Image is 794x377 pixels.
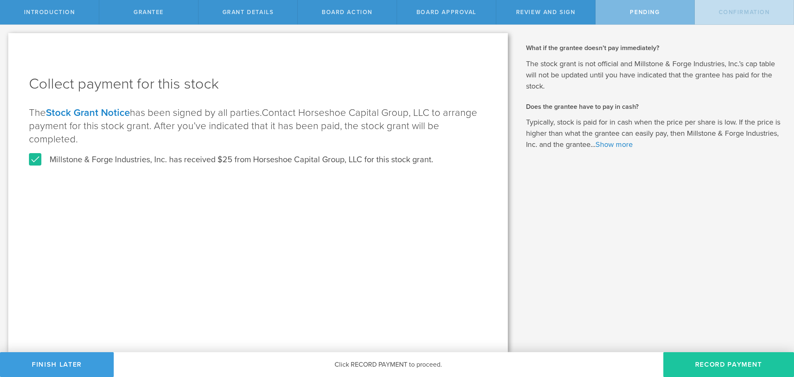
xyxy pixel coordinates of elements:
p: The stock grant is not official and Millstone & Forge Industries, Inc.’s cap table will not be up... [526,58,782,92]
span: Pending [630,9,660,16]
span: Board Approval [416,9,476,16]
span: Grant Details [222,9,274,16]
span: Grantee [134,9,164,16]
p: Typically, stock is paid for in cash when the price per share is low. If the price is higher than... [526,117,782,150]
h1: Collect payment for this stock [29,74,487,94]
span: Confirmation [719,9,770,16]
label: Millstone & Forge Industries, Inc. has received $25 from Horseshoe Capital Group, LLC for this st... [29,154,433,165]
span: Introduction [24,9,75,16]
iframe: Chat Widget [753,312,794,352]
span: Click RECORD PAYMENT to proceed. [335,360,442,369]
span: Contact Horseshoe Capital Group, LLC to arrange payment for this stock grant. After you’ve indica... [29,107,477,145]
span: Review and Sign [516,9,576,16]
h2: Does the grantee have to pay in cash? [526,102,782,111]
p: The has been signed by all parties. [29,106,487,146]
a: Show more [595,140,633,149]
a: Stock Grant Notice [46,107,130,119]
button: Record Payment [663,352,794,377]
span: Board Action [322,9,373,16]
h2: What if the grantee doesn’t pay immediately? [526,43,782,53]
